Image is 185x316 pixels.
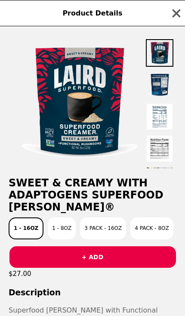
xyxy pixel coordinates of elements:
img: Thumbnail 2 [146,71,173,99]
img: 1 - 16oz [15,38,142,165]
button: 4 Pack - 8oz [130,217,173,239]
img: Thumbnail 3 [146,103,173,130]
span: Product Details [62,9,122,17]
img: Thumbnail 4 [146,135,173,162]
button: 3 Pack - 16oz [80,217,126,239]
img: Thumbnail 1 [146,39,173,67]
button: + ADD [9,246,176,268]
button: 1 - 8oz [48,217,76,239]
button: 1 - 16oz [9,217,43,239]
img: Thumbnail 5 [146,167,173,194]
